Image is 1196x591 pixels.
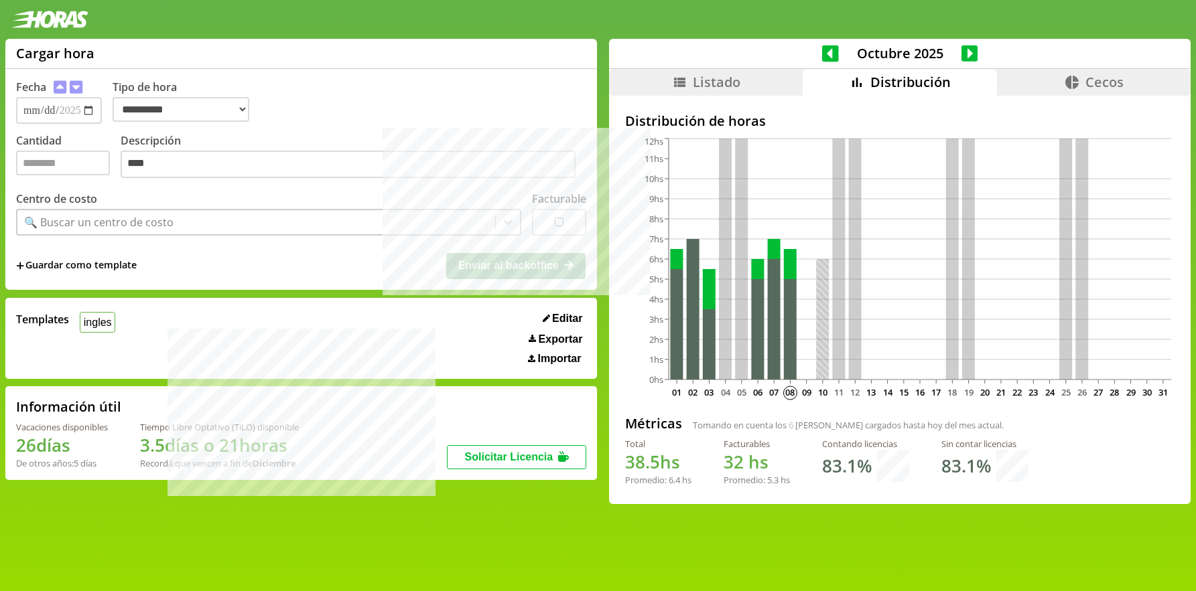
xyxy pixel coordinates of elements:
[16,258,24,273] span: +
[649,353,663,365] tspan: 1hs
[16,398,121,416] h2: Información útil
[693,73,740,91] span: Listado
[721,386,731,398] text: 04
[649,313,663,325] tspan: 3hs
[737,386,746,398] text: 05
[645,135,663,147] tspan: 12hs
[649,193,663,205] tspan: 9hs
[870,73,951,91] span: Distribución
[538,353,582,365] span: Importar
[996,386,1006,398] text: 21
[724,474,790,486] div: Promedio: hs
[16,433,108,457] h1: 26 días
[850,386,860,398] text: 12
[552,313,582,325] span: Editar
[649,213,663,225] tspan: 8hs
[465,451,553,462] span: Solicitar Licencia
[140,433,299,457] h1: 3.5 días o 21 horas
[16,421,108,433] div: Vacaciones disponibles
[645,153,663,165] tspan: 11hs
[1045,386,1055,398] text: 24
[539,333,583,345] span: Exportar
[980,386,990,398] text: 20
[839,44,961,62] span: Octubre 2025
[724,450,790,474] h1: hs
[1142,386,1152,398] text: 30
[941,454,991,478] h1: 83.1 %
[140,421,299,433] div: Tiempo Libre Optativo (TiLO) disponible
[1077,386,1087,398] text: 26
[947,386,957,398] text: 18
[802,386,811,398] text: 09
[964,386,974,398] text: 19
[645,173,663,185] tspan: 10hs
[649,253,663,265] tspan: 6hs
[16,312,69,327] span: Templates
[1061,386,1071,398] text: 25
[24,215,174,230] div: 🔍 Buscar un centro de costo
[525,333,586,346] button: Exportar
[539,312,587,325] button: Editar
[11,11,88,28] img: logotipo
[625,450,691,474] h1: hs
[625,438,691,450] div: Total
[789,419,793,431] span: 6
[16,457,108,469] div: De otros años: 5 días
[693,419,1004,431] span: Tomando en cuenta los [PERSON_NAME] cargados hasta hoy del mes actual.
[16,80,46,94] label: Fecha
[883,386,893,398] text: 14
[1028,386,1038,398] text: 23
[724,438,790,450] div: Facturables
[704,386,714,398] text: 03
[915,386,925,398] text: 16
[1093,386,1103,398] text: 27
[649,333,663,345] tspan: 2hs
[80,312,115,333] button: ingles
[785,386,795,398] text: 08
[625,414,682,432] h2: Métricas
[866,386,876,398] text: 13
[1085,73,1124,91] span: Cecos
[121,133,586,182] label: Descripción
[16,133,121,182] label: Cantidad
[532,191,586,206] label: Facturable
[1158,386,1168,398] text: 31
[16,151,110,175] input: Cantidad
[253,457,295,469] b: Diciembre
[649,373,663,386] tspan: 0hs
[834,386,844,398] text: 11
[113,97,249,122] select: Tipo de hora
[121,151,576,179] textarea: Descripción
[1012,386,1022,398] text: 22
[16,44,94,62] h1: Cargar hora
[649,293,663,305] tspan: 4hs
[822,454,872,478] h1: 83.1 %
[625,450,660,474] span: 38.5
[724,450,744,474] span: 32
[140,457,299,469] div: Recordá que vencen a fin de
[649,273,663,285] tspan: 5hs
[672,386,681,398] text: 01
[931,386,941,398] text: 17
[669,474,680,486] span: 6.4
[625,112,1175,130] h2: Distribución de horas
[447,445,586,469] button: Solicitar Licencia
[688,386,697,398] text: 02
[1126,386,1136,398] text: 29
[625,474,691,486] div: Promedio: hs
[649,233,663,245] tspan: 7hs
[1110,386,1119,398] text: 28
[899,386,909,398] text: 15
[767,474,779,486] span: 5.3
[753,386,762,398] text: 06
[113,80,260,124] label: Tipo de hora
[941,438,1028,450] div: Sin contar licencias
[769,386,779,398] text: 07
[16,191,97,206] label: Centro de costo
[818,386,827,398] text: 10
[16,258,137,273] span: +Guardar como template
[822,438,909,450] div: Contando licencias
